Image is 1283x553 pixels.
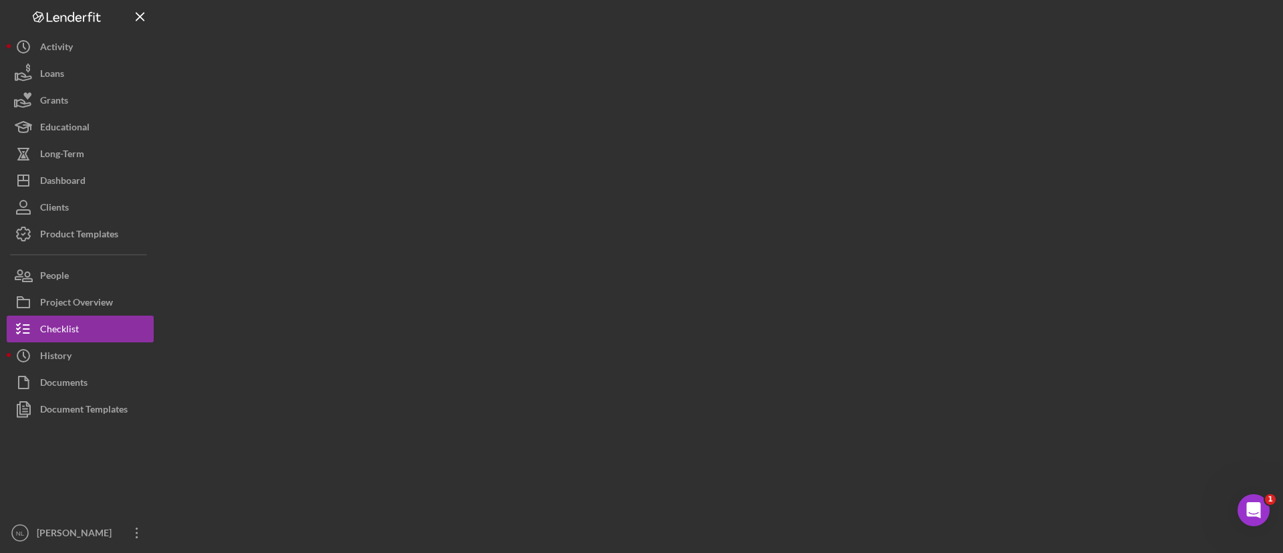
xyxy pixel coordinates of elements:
[7,520,154,546] button: NL[PERSON_NAME]
[7,194,154,221] button: Clients
[33,520,120,550] div: [PERSON_NAME]
[40,396,128,426] div: Document Templates
[40,262,69,292] div: People
[40,33,73,64] div: Activity
[7,167,154,194] button: Dashboard
[40,114,90,144] div: Educational
[1238,494,1270,526] iframe: Intercom live chat
[7,262,154,289] button: People
[40,60,64,90] div: Loans
[7,33,154,60] button: Activity
[7,342,154,369] button: History
[40,221,118,251] div: Product Templates
[40,342,72,372] div: History
[7,289,154,316] button: Project Overview
[40,194,69,224] div: Clients
[16,530,25,537] text: NL
[7,369,154,396] button: Documents
[40,316,79,346] div: Checklist
[7,140,154,167] button: Long-Term
[7,60,154,87] button: Loans
[40,140,84,171] div: Long-Term
[7,396,154,423] button: Document Templates
[40,87,68,117] div: Grants
[1265,494,1276,505] span: 1
[7,221,154,247] button: Product Templates
[7,316,154,342] button: Checklist
[7,87,154,114] button: Grants
[40,369,88,399] div: Documents
[40,289,113,319] div: Project Overview
[40,167,86,197] div: Dashboard
[7,114,154,140] button: Educational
